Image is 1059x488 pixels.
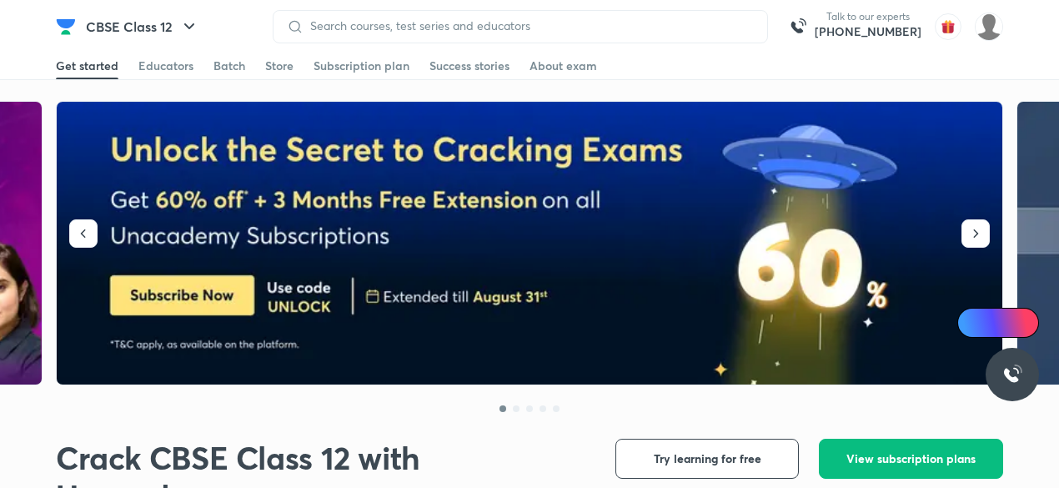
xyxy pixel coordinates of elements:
div: Get started [56,58,118,74]
button: View subscription plans [819,439,1003,479]
span: Try learning for free [654,450,761,467]
span: View subscription plans [846,450,976,467]
img: Icon [967,316,981,330]
a: Educators [138,53,193,79]
img: Anushka [975,13,1003,41]
img: Company Logo [56,17,76,37]
button: Try learning for free [615,439,799,479]
a: [PHONE_NUMBER] [815,23,921,40]
div: About exam [529,58,597,74]
button: CBSE Class 12 [76,10,209,43]
a: Ai Doubts [957,308,1039,338]
div: Store [265,58,294,74]
div: Success stories [429,58,509,74]
p: Talk to our experts [815,10,921,23]
div: Batch [213,58,245,74]
input: Search courses, test series and educators [304,19,754,33]
a: Batch [213,53,245,79]
a: About exam [529,53,597,79]
img: ttu [1002,365,1022,385]
span: Ai Doubts [985,316,1029,330]
img: avatar [935,13,961,40]
a: Store [265,53,294,79]
a: Get started [56,53,118,79]
a: Success stories [429,53,509,79]
img: call-us [781,10,815,43]
div: Educators [138,58,193,74]
a: Subscription plan [314,53,409,79]
div: Subscription plan [314,58,409,74]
